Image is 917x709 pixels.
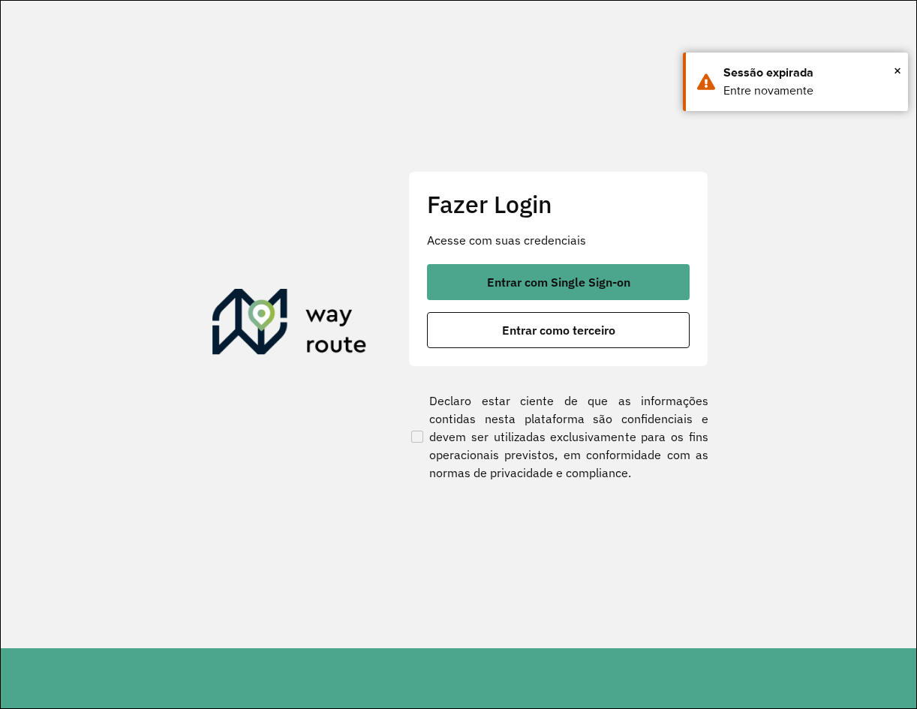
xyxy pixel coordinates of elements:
p: Acesse com suas credenciais [427,231,690,249]
button: button [427,312,690,348]
div: Sessão expirada [723,64,897,82]
span: Entrar como terceiro [502,324,615,336]
h2: Fazer Login [427,190,690,218]
button: button [427,264,690,300]
span: × [894,59,901,82]
label: Declaro estar ciente de que as informações contidas nesta plataforma são confidenciais e devem se... [408,392,708,482]
span: Entrar com Single Sign-on [487,276,630,288]
button: Close [894,59,901,82]
div: Entre novamente [723,82,897,100]
img: Roteirizador AmbevTech [212,289,367,361]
